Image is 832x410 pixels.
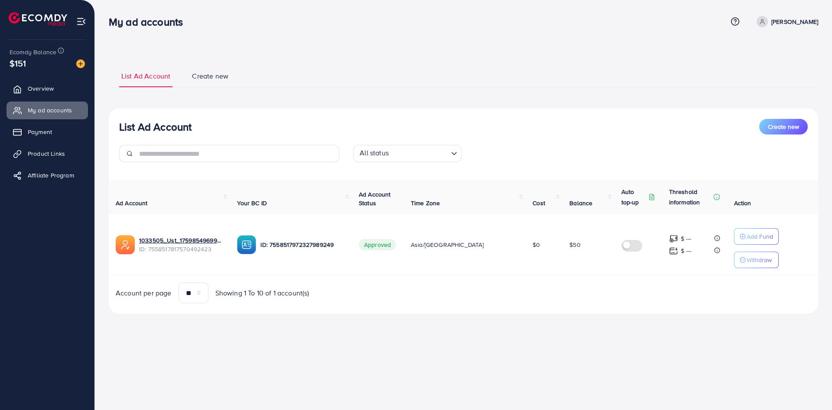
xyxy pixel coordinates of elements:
[28,106,72,115] span: My ad accounts
[76,59,85,68] img: image
[10,48,56,56] span: Ecomdy Balance
[795,371,825,403] iframe: Chat
[533,199,545,207] span: Cost
[121,71,170,81] span: List Ad Account
[669,246,678,256] img: top-up amount
[76,16,86,26] img: menu
[753,16,818,27] a: [PERSON_NAME]
[358,146,390,160] span: All status
[28,149,65,158] span: Product Links
[116,235,135,254] img: ic-ads-acc.e4c84228.svg
[734,199,751,207] span: Action
[237,199,267,207] span: Your BC ID
[411,199,440,207] span: Time Zone
[759,119,808,134] button: Create new
[6,145,88,162] a: Product Links
[215,288,309,298] span: Showing 1 To 10 of 1 account(s)
[411,240,484,249] span: Asia/[GEOGRAPHIC_DATA]
[359,190,391,207] span: Ad Account Status
[621,187,647,207] p: Auto top-up
[669,187,712,207] p: Threshold information
[139,236,223,245] a: 1033505_Ust_1759854969963
[747,255,772,265] p: Withdraw
[734,252,779,268] button: Withdraw
[139,236,223,254] div: <span class='underline'>1033505_Ust_1759854969963</span></br>7558517817570492423
[260,239,344,250] p: ID: 7558517972327989249
[119,121,192,133] h3: List Ad Account
[116,199,148,207] span: Ad Account
[139,245,223,253] span: ID: 7558517817570492423
[116,288,172,298] span: Account per page
[6,167,88,184] a: Affiliate Program
[747,231,773,242] p: Add Fund
[6,123,88,141] a: Payment
[192,71,228,81] span: Create new
[771,16,818,27] p: [PERSON_NAME]
[681,246,692,256] p: $ ---
[353,145,461,162] div: Search for option
[10,57,26,69] span: $151
[681,233,692,244] p: $ ---
[391,147,448,160] input: Search for option
[6,80,88,97] a: Overview
[569,240,580,249] span: $50
[768,122,799,131] span: Create new
[28,171,74,180] span: Affiliate Program
[109,16,190,28] h3: My ad accounts
[359,239,396,250] span: Approved
[734,228,779,245] button: Add Fund
[569,199,592,207] span: Balance
[28,84,54,93] span: Overview
[533,240,540,249] span: $0
[6,102,88,119] a: My ad accounts
[28,128,52,136] span: Payment
[669,234,678,243] img: top-up amount
[237,235,256,254] img: ic-ba-acc.ded83a64.svg
[9,12,67,26] img: logo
